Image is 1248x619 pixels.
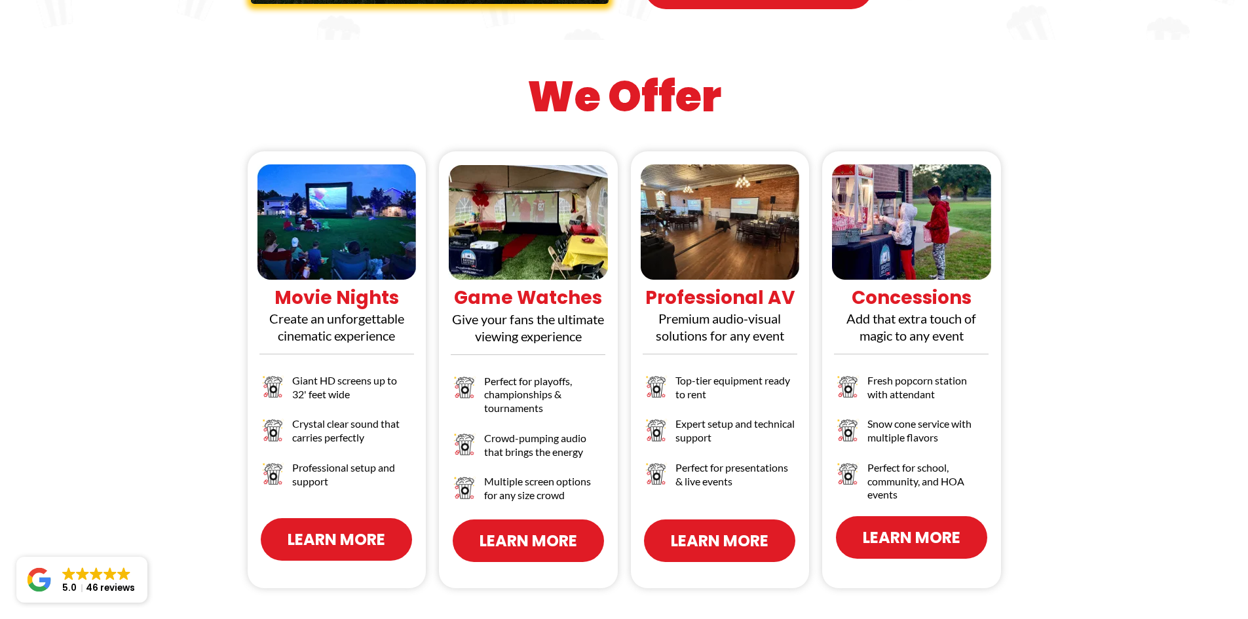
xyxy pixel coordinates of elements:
[251,310,423,327] p: Create an unforgettable
[484,432,605,459] h2: Crowd-pumping audio that brings the energy
[442,286,615,310] h1: Game Watches
[836,516,987,559] a: Learn More
[480,529,577,552] span: Learn More
[671,529,768,552] span: Learn More
[452,475,478,500] img: Image
[453,519,604,562] a: Learn More
[251,286,423,310] h1: Movie Nights
[835,374,861,400] img: Image
[634,286,806,310] h1: Professional AV
[484,375,605,415] h2: Perfect for playoffs, championships & tournaments
[644,374,670,400] img: Image
[675,461,796,489] h2: Perfect for presentations & live events
[244,69,1004,125] h1: We Offer
[863,526,960,549] span: Learn More
[292,417,413,445] h2: Crystal clear sound that carries perfectly
[16,557,147,603] a: Close GoogleGoogleGoogleGoogleGoogle 5.046 reviews
[251,327,423,344] p: cinematic experience
[825,286,998,310] h1: Concessions
[644,417,670,443] img: Image
[867,461,988,502] h2: Perfect for school, community, and HOA events
[644,519,795,562] a: Learn More
[675,374,796,402] h2: Top-tier equipment ready to rent
[835,417,861,443] img: Image
[288,528,385,551] span: Learn More
[634,310,806,327] p: Premium audio-visual
[261,374,286,400] img: Image
[292,374,413,402] h2: Giant HD screens up to 32' feet wide
[452,432,478,457] img: Image
[452,375,478,400] img: Image
[261,461,286,487] img: Image
[675,417,796,445] h2: Expert setup and technical support
[484,475,605,502] h2: Multiple screen options for any size crowd
[825,327,998,344] p: magic to any event
[644,461,670,487] img: Image
[634,327,806,344] p: solutions for any event
[835,461,861,487] img: Image
[442,310,615,328] p: Give your fans the ultimate
[442,328,615,345] p: viewing experience
[261,417,286,443] img: Image
[261,518,412,561] a: Learn More
[867,417,988,445] h2: Snow cone service with multiple flavors
[292,461,413,489] h2: Professional setup and support
[867,374,988,402] h2: Fresh popcorn station with attendant
[825,310,998,327] p: Add that extra touch of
